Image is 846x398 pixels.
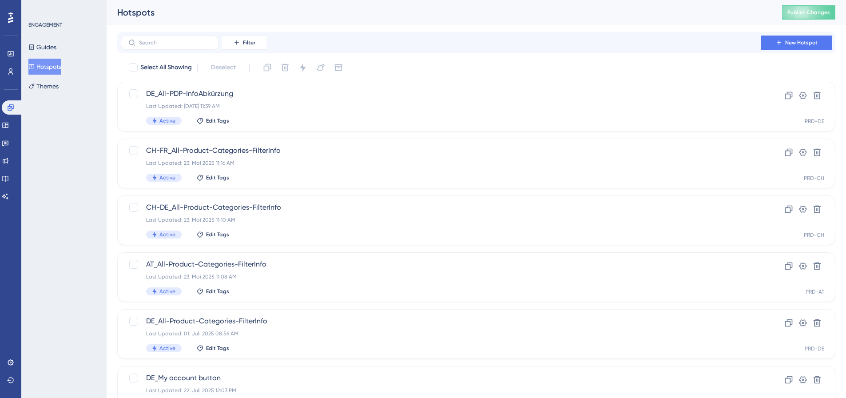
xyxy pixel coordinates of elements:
[761,36,832,50] button: New Hotspot
[805,345,824,352] div: PRD-DE
[146,202,735,213] span: CH-DE_All-Product-Categories-FilterInfo
[785,39,818,46] span: New Hotspot
[146,316,735,326] span: DE_All-Product-Categories-FilterInfo
[203,60,244,76] button: Deselect
[196,345,229,352] button: Edit Tags
[196,174,229,181] button: Edit Tags
[196,231,229,238] button: Edit Tags
[211,62,236,73] span: Deselect
[146,387,735,394] div: Last Updated: 22. Juli 2025 12:03 PM
[243,39,255,46] span: Filter
[196,117,229,124] button: Edit Tags
[146,145,735,156] span: CH-FR_All-Product-Categories-FilterInfo
[28,21,62,28] div: ENGAGEMENT
[159,231,175,238] span: Active
[206,174,229,181] span: Edit Tags
[196,288,229,295] button: Edit Tags
[206,288,229,295] span: Edit Tags
[222,36,266,50] button: Filter
[159,174,175,181] span: Active
[804,175,824,182] div: PRD-CH
[806,288,824,295] div: PRD-AT
[146,216,735,223] div: Last Updated: 23. Mai 2025 11:10 AM
[146,159,735,167] div: Last Updated: 23. Mai 2025 11:16 AM
[28,59,61,75] button: Hotspots
[139,40,211,46] input: Search
[117,6,760,19] div: Hotspots
[28,78,59,94] button: Themes
[146,373,735,383] span: DE_My account button
[146,103,735,110] div: Last Updated: [DATE] 11:39 AM
[805,118,824,125] div: PRD-DE
[146,259,735,270] span: AT_All-Product-Categories-FilterInfo
[146,330,735,337] div: Last Updated: 01. Juli 2025 08:56 AM
[782,5,835,20] button: Publish Changes
[28,39,56,55] button: Guides
[159,288,175,295] span: Active
[804,231,824,239] div: PRD-CH
[146,273,735,280] div: Last Updated: 23. Mai 2025 11:08 AM
[146,88,735,99] span: DE_All-PDP-InfoAbkürzung
[159,345,175,352] span: Active
[206,231,229,238] span: Edit Tags
[787,9,830,16] span: Publish Changes
[206,345,229,352] span: Edit Tags
[140,62,192,73] span: Select All Showing
[206,117,229,124] span: Edit Tags
[159,117,175,124] span: Active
